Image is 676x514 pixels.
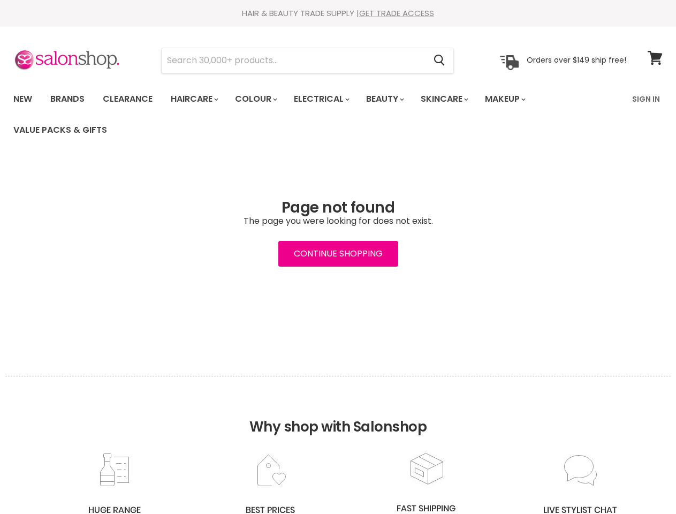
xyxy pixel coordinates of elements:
[42,88,93,110] a: Brands
[5,84,626,146] ul: Main menu
[527,55,626,65] p: Orders over $149 ship free!
[162,48,425,73] input: Search
[286,88,356,110] a: Electrical
[413,88,475,110] a: Skincare
[358,88,411,110] a: Beauty
[5,88,40,110] a: New
[425,48,453,73] button: Search
[13,199,663,216] h1: Page not found
[359,7,434,19] a: GET TRADE ACCESS
[626,88,666,110] a: Sign In
[13,216,663,226] p: The page you were looking for does not exist.
[5,119,115,141] a: Value Packs & Gifts
[5,376,671,451] h2: Why shop with Salonshop
[95,88,161,110] a: Clearance
[227,88,284,110] a: Colour
[161,48,454,73] form: Product
[163,88,225,110] a: Haircare
[477,88,532,110] a: Makeup
[278,241,398,267] a: Continue Shopping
